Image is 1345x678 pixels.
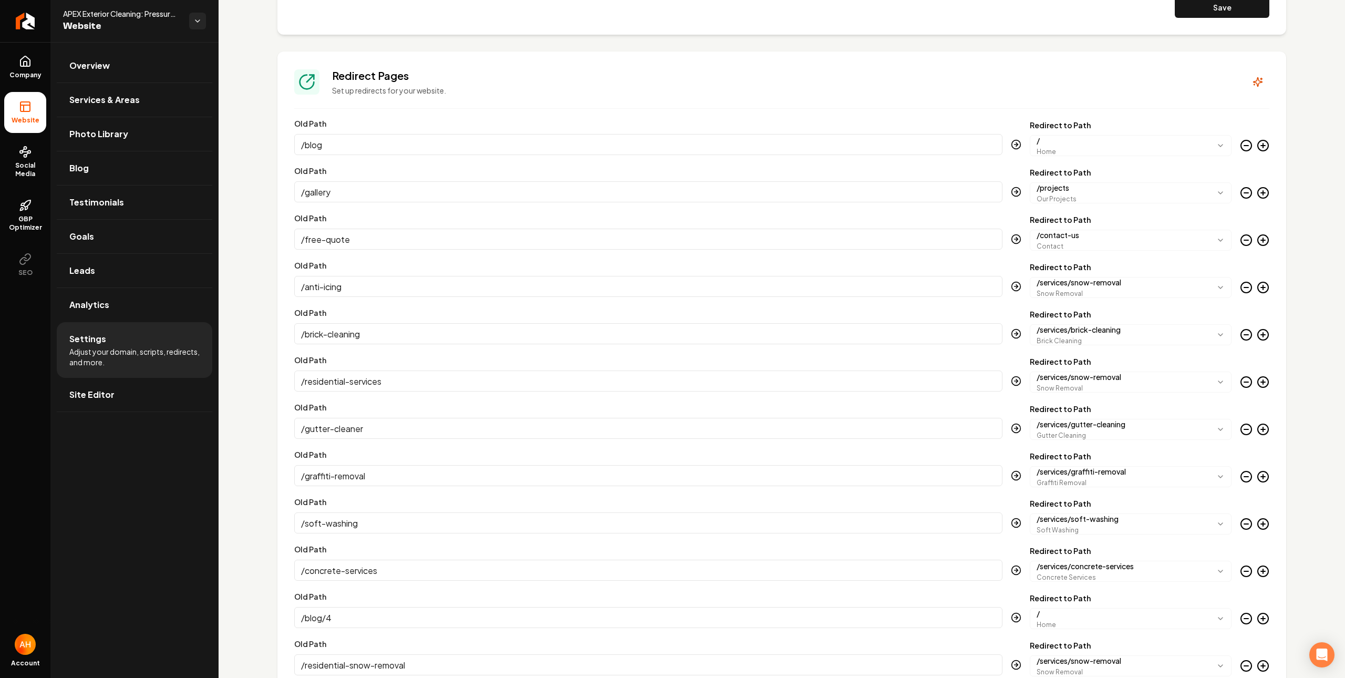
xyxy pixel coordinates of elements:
[69,230,94,243] span: Goals
[63,19,181,34] span: Website
[4,191,46,240] a: GBP Optimizer
[294,560,1002,581] input: /old-path
[69,196,124,209] span: Testimonials
[14,269,37,277] span: SEO
[294,545,326,554] label: Old Path
[69,264,95,277] span: Leads
[294,418,1002,439] input: /old-path
[294,592,326,601] label: Old Path
[294,512,1002,533] input: /old-path
[294,323,1002,344] input: /old-path
[57,186,212,219] a: Testimonials
[1030,500,1232,507] label: Redirect to Path
[294,497,326,507] label: Old Path
[69,162,89,174] span: Blog
[294,276,1002,297] input: /old-path
[294,607,1002,628] input: /old-path
[16,13,35,29] img: Rebolt Logo
[69,94,140,106] span: Services & Areas
[294,639,326,649] label: Old Path
[69,299,109,311] span: Analytics
[294,403,326,412] label: Old Path
[15,634,36,655] button: Open user button
[4,137,46,187] a: Social Media
[1030,453,1232,460] label: Redirect to Path
[294,213,326,223] label: Old Path
[4,47,46,88] a: Company
[294,371,1002,392] input: /old-path
[57,288,212,322] a: Analytics
[4,161,46,178] span: Social Media
[1030,169,1232,176] label: Redirect to Path
[1309,642,1334,667] div: Open Intercom Messenger
[57,151,212,185] a: Blog
[4,215,46,232] span: GBP Optimizer
[15,634,36,655] img: Anthony Hurgoi
[5,71,46,79] span: Company
[63,8,181,19] span: APEX Exterior Cleaning: Pressure Washing & Window Washing
[332,85,1234,96] p: Set up redirects for your website.
[69,388,115,401] span: Site Editor
[294,450,326,459] label: Old Path
[57,83,212,117] a: Services & Areas
[294,119,326,128] label: Old Path
[11,659,40,667] span: Account
[294,181,1002,202] input: /old-path
[294,229,1002,250] input: /old-path
[69,128,128,140] span: Photo Library
[57,49,212,83] a: Overview
[4,244,46,285] button: SEO
[1030,642,1232,649] label: Redirect to Path
[294,465,1002,486] input: /old-path
[57,220,212,253] a: Goals
[332,68,1234,83] h3: Redirect Pages
[294,355,326,365] label: Old Path
[294,654,1002,675] input: /old-path
[57,378,212,412] a: Site Editor
[1030,311,1232,318] label: Redirect to Path
[7,116,44,125] span: Website
[1030,263,1232,271] label: Redirect to Path
[1030,121,1232,129] label: Redirect to Path
[1030,594,1232,602] label: Redirect to Path
[1030,547,1232,554] label: Redirect to Path
[294,166,326,176] label: Old Path
[69,59,110,72] span: Overview
[1030,405,1232,413] label: Redirect to Path
[57,117,212,151] a: Photo Library
[69,333,106,345] span: Settings
[69,346,200,367] span: Adjust your domain, scripts, redirects, and more.
[294,261,326,270] label: Old Path
[294,308,326,317] label: Old Path
[57,254,212,287] a: Leads
[294,134,1002,155] input: /old-path
[1030,216,1232,223] label: Redirect to Path
[1030,358,1232,365] label: Redirect to Path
